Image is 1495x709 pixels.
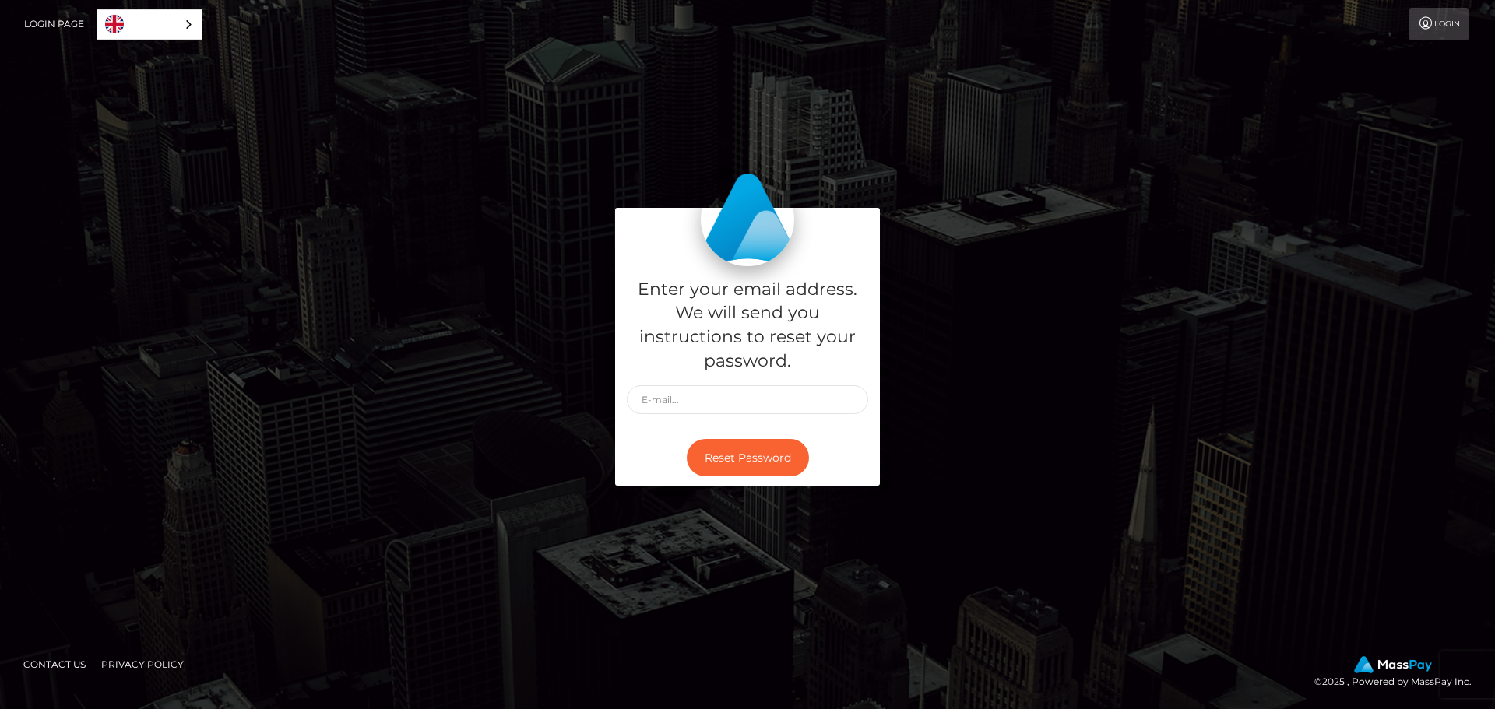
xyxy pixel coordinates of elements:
div: © 2025 , Powered by MassPay Inc. [1314,656,1483,690]
div: Language [97,9,202,40]
a: Login Page [24,8,84,40]
img: MassPay Login [701,173,794,266]
aside: Language selected: English [97,9,202,40]
a: Contact Us [17,652,92,676]
input: E-mail... [627,385,868,414]
h5: Enter your email address. We will send you instructions to reset your password. [627,278,868,374]
a: Privacy Policy [95,652,190,676]
button: Reset Password [687,439,809,477]
a: Login [1409,8,1469,40]
img: MassPay [1354,656,1432,673]
a: English [97,10,202,39]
